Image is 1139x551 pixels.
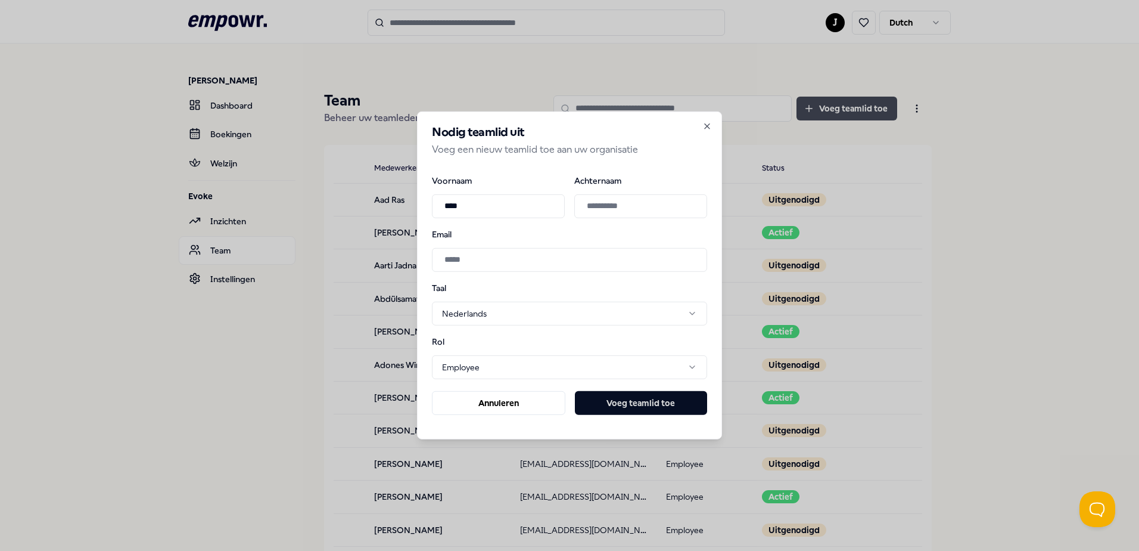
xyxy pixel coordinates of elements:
label: Rol [432,338,494,346]
label: Voornaam [432,176,565,184]
label: Taal [432,283,494,292]
h2: Nodig teamlid uit [432,126,707,138]
button: Voeg teamlid toe [575,391,707,415]
label: Achternaam [574,176,707,184]
label: Email [432,230,707,238]
p: Voeg een nieuw teamlid toe aan uw organisatie [432,142,707,157]
button: Annuleren [432,391,565,415]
